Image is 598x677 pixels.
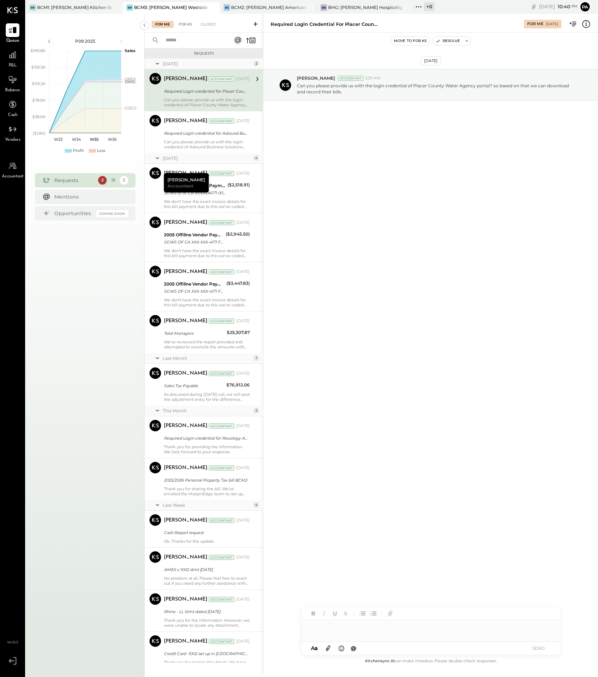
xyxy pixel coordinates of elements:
[164,238,224,246] div: SGWS OF CA XXX-XXX-4171 FL XXXX1002
[164,638,207,645] div: [PERSON_NAME]
[236,423,250,429] div: [DATE]
[164,97,250,107] div: Can you please provide us with the login credential of Placer County Water Agency portal? so base...
[32,114,46,119] text: $38.6K
[163,155,252,161] div: [DATE]
[524,643,553,653] button: SEND
[338,76,363,81] div: Accountant
[175,21,195,28] div: For KS
[297,75,335,81] span: [PERSON_NAME]
[73,148,84,154] div: Profit
[0,48,25,69] a: P&L
[120,176,128,185] div: 2
[164,477,248,484] div: 2025/2026 Personal Property Tax bill BCM3
[164,618,250,628] div: Thank you for the information. However, we were unable to locate any attachment associated with t...
[236,220,250,226] div: [DATE]
[107,137,116,142] text: W36
[224,4,230,11] div: BS
[163,61,252,67] div: [DATE]
[424,2,434,11] div: + 0
[164,219,207,226] div: [PERSON_NAME]
[164,75,207,83] div: [PERSON_NAME]
[164,608,248,615] div: Rhino - LL Stmt dated [DATE]
[167,183,193,189] span: Accountant
[209,518,234,523] div: Accountant
[164,596,207,603] div: [PERSON_NAME]
[164,486,250,496] div: Thank you for sharing the bill. We’ve emailed the MarginEdge team to set up this vendor and proce...
[164,435,248,442] div: Required Login credential for Recology Auburn!
[163,408,252,414] div: This Month
[164,88,248,95] div: Required Login credential for Placer County Water Agency!
[164,382,224,389] div: Sales Tax Payable
[209,119,234,124] div: Accountant
[226,280,250,287] div: ($3,447.83)
[9,62,17,69] span: P&L
[314,645,318,652] span: a
[309,644,320,652] button: Aa
[164,317,207,325] div: [PERSON_NAME]
[125,79,137,84] text: Occu...
[125,106,137,111] text: COGS
[31,65,46,70] text: $159.5K
[164,117,207,125] div: [PERSON_NAME]
[164,529,248,536] div: Cash Report request
[37,4,112,10] div: BCM1: [PERSON_NAME] Kitchen Bar Market
[253,61,259,66] div: 2
[72,137,81,142] text: W34
[391,37,430,45] button: Move to for ks
[253,355,259,361] div: 1
[148,51,259,56] div: Requests
[433,37,463,45] button: Resolve
[236,555,250,560] div: [DATE]
[197,21,219,28] div: Closed
[164,231,224,238] div: 2005 Offiline Vendor Payments
[164,288,224,295] div: SGWS OF CA XXX-XXX-4171 FL XXXX1002
[227,181,250,189] div: ($2,518.91)
[125,76,136,82] text: OPEX
[126,4,133,11] div: BR
[209,371,234,376] div: Accountant
[365,75,381,81] span: 5:59 AM
[164,130,248,137] div: Required Login credential for Astound Business Solutions!
[164,422,207,430] div: [PERSON_NAME]
[164,170,207,177] div: [PERSON_NAME]
[330,609,340,618] button: Underline
[209,319,234,324] div: Accountant
[209,597,234,602] div: Accountant
[209,220,234,225] div: Accountant
[226,231,250,238] div: ($2,945.50)
[369,609,378,618] button: Ordered List
[358,609,367,618] button: Unordered List
[271,21,378,28] div: Required Login credential for Placer County Water Agency!
[209,639,234,644] div: Accountant
[164,370,207,377] div: [PERSON_NAME]
[164,339,250,349] div: We've reviewed the report provided and attempted to reconcile the amounts with the ADP Payroll re...
[5,137,20,143] span: Vendors
[209,555,234,560] div: Accountant
[54,137,63,142] text: W33
[209,76,234,82] div: Accountant
[0,23,25,44] a: Queue
[96,210,128,217] div: Coming Soon
[309,609,318,618] button: Bold
[163,502,252,508] div: Last Week
[209,423,234,428] div: Accountant
[0,98,25,119] a: Cash
[209,171,234,176] div: Accountant
[33,131,46,136] text: ($1.8K)
[253,502,259,508] div: 4
[297,83,578,95] p: Can you please provide us with the login credential of Placer County Water Agency portal? so base...
[164,199,250,209] div: We don't have the exact invoice details for this bill payment due to this we've coded this paymen...
[386,609,395,618] button: Add URL
[134,4,209,10] div: BCM3: [PERSON_NAME] Westside Grill
[164,554,207,561] div: [PERSON_NAME]
[98,176,107,185] div: 2
[54,177,95,184] div: Requests
[236,639,250,644] div: [DATE]
[209,269,234,274] div: Accountant
[54,210,92,217] div: Opportunities
[579,1,591,13] button: Pa
[164,539,250,544] div: Ok, Thanks for the update.
[164,517,207,524] div: [PERSON_NAME]
[29,4,36,11] div: BR
[164,444,250,454] div: Thank you for providing the information. We look forward to your response.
